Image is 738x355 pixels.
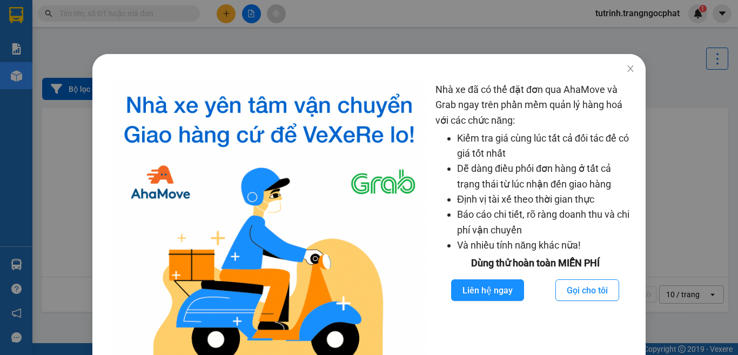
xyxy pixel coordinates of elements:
span: Gọi cho tôi [567,284,608,297]
button: Liên hệ ngay [451,279,524,301]
button: Gọi cho tôi [555,279,619,301]
button: Close [615,54,646,84]
li: Kiểm tra giá cùng lúc tất cả đối tác để có giá tốt nhất [457,131,635,162]
span: Liên hệ ngay [462,284,513,297]
li: Định vị tài xế theo thời gian thực [457,192,635,207]
span: close [626,64,635,73]
li: Dễ dàng điều phối đơn hàng ở tất cả trạng thái từ lúc nhận đến giao hàng [457,161,635,192]
li: Và nhiều tính năng khác nữa! [457,238,635,253]
li: Báo cáo chi tiết, rõ ràng doanh thu và chi phí vận chuyển [457,207,635,238]
div: Dùng thử hoàn toàn MIỄN PHÍ [435,256,635,271]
